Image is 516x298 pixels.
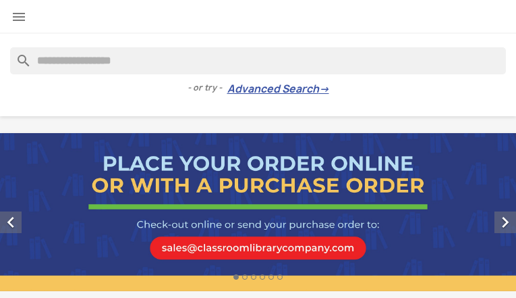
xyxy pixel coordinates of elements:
[10,47,26,64] i: search
[494,212,516,233] i: 
[11,9,27,25] i: 
[10,47,506,74] input: Search
[227,82,329,96] a: Advanced Search→
[188,81,227,95] span: - or try -
[319,82,329,96] span: →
